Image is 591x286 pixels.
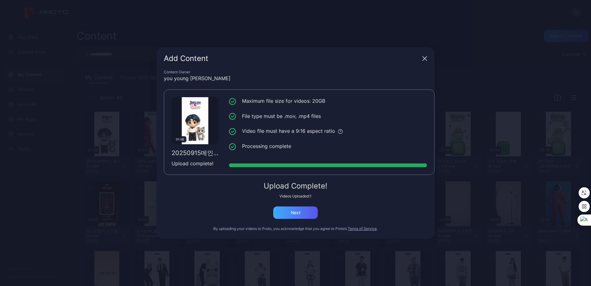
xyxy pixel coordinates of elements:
div: Videos Uploaded: 1 [164,194,427,199]
div: 20250915메인_그라데이션.mp4 [172,149,219,157]
li: Processing complete [229,142,427,150]
button: Terms of Service [348,226,377,231]
div: By uploading your videos to Proto, you acknowledge that you agree to Proto’s . [164,226,427,231]
div: Upload Complete! [164,182,427,190]
div: Upload complete! [172,160,219,167]
div: 01:06 [173,136,186,142]
div: you young [PERSON_NAME] [164,75,427,82]
div: Next [291,210,300,215]
li: File type must be .mov, .mp4 files [229,112,427,120]
button: Next [273,206,318,219]
div: Add Content [164,55,420,62]
div: Content Owner [164,70,427,75]
li: Video file must have a 9:16 aspect ratio [229,127,427,135]
li: Maximum file size for videos: 20GB [229,97,427,105]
